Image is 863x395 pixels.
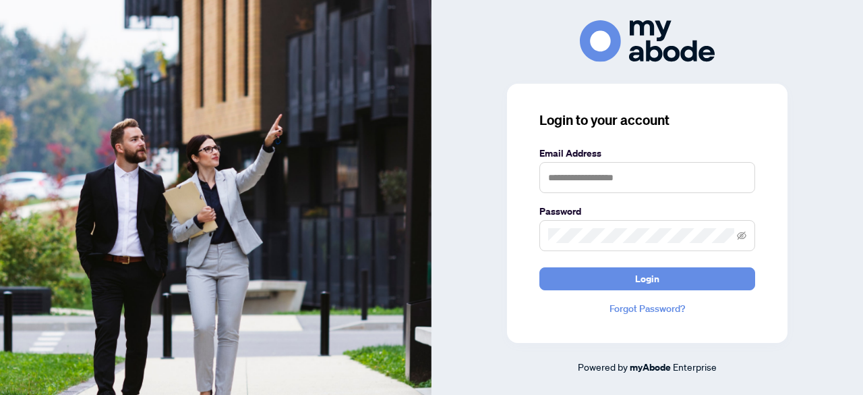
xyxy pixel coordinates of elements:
span: Login [635,268,659,290]
button: Login [539,267,755,290]
span: eye-invisible [737,231,746,240]
label: Email Address [539,146,755,161]
img: ma-logo [580,20,715,61]
span: Enterprise [673,361,717,373]
a: myAbode [630,360,671,375]
label: Password [539,204,755,219]
a: Forgot Password? [539,301,755,316]
span: Powered by [578,361,628,373]
h3: Login to your account [539,111,755,130]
